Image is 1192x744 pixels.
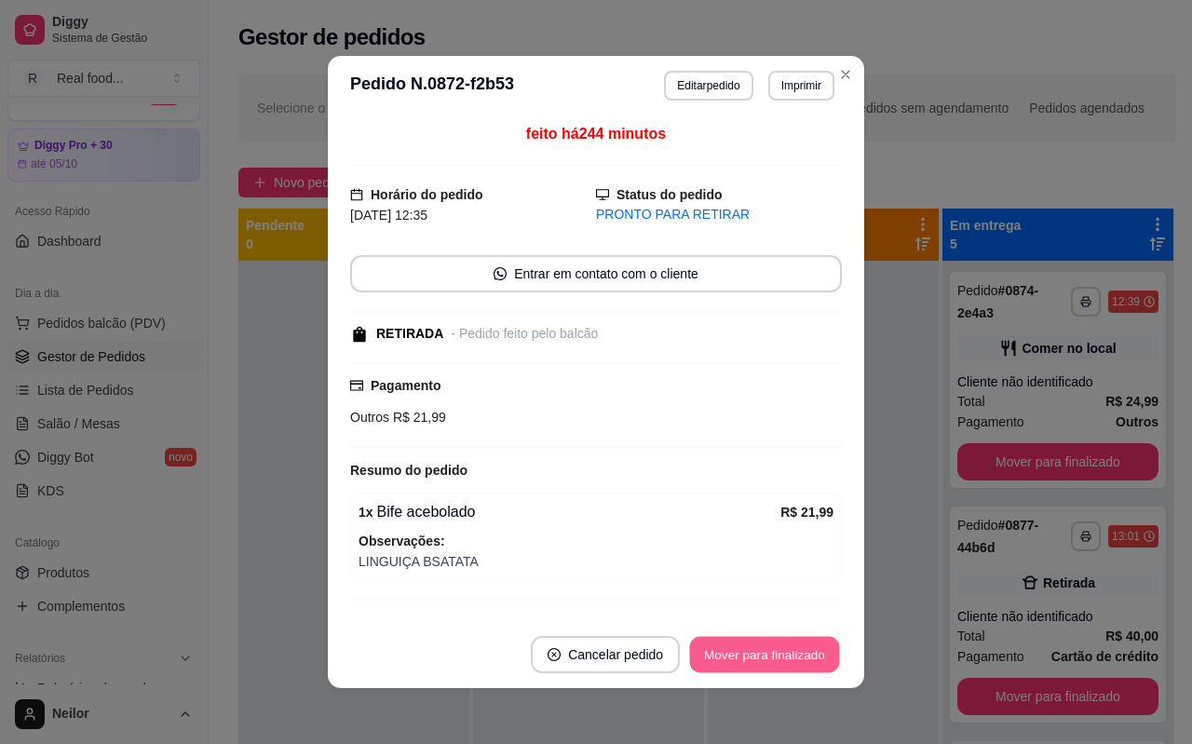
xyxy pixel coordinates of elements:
button: Editarpedido [664,71,752,101]
button: Mover para finalizado [690,637,840,673]
button: Imprimir [768,71,834,101]
div: Bife acebolado [359,501,780,523]
div: PRONTO PARA RETIRAR [596,205,842,224]
strong: R$ 21,99 [780,505,833,520]
button: Close [831,60,860,89]
strong: 1 x [359,505,373,520]
strong: Pagamento [371,378,440,393]
span: R$ 21,99 [789,612,842,632]
div: RETIRADA [376,324,443,344]
span: R$ 21,99 [389,410,446,425]
div: - Pedido feito pelo balcão [451,324,598,344]
span: whats-app [494,267,507,280]
strong: Status do pedido [616,187,723,202]
span: close-circle [548,648,561,661]
strong: Horário do pedido [371,187,483,202]
span: desktop [596,188,609,201]
button: close-circleCancelar pedido [531,636,680,673]
button: whats-appEntrar em contato com o cliente [350,255,842,292]
span: credit-card [350,379,363,392]
span: LINGUIÇA BSATATA [359,551,833,572]
strong: Resumo do pedido [350,463,467,478]
h3: Pedido N. 0872-f2b53 [350,71,514,101]
span: Outros [350,410,389,425]
span: [DATE] 12:35 [350,208,427,223]
span: calendar [350,188,363,201]
span: feito há 244 minutos [526,126,666,142]
strong: Observações: [359,534,445,548]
